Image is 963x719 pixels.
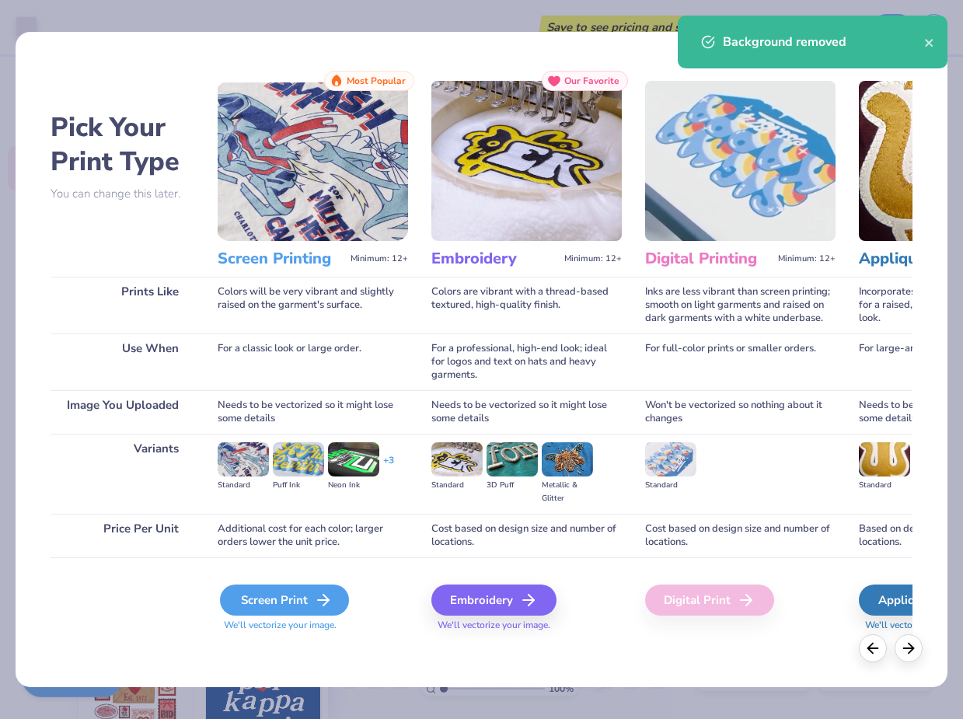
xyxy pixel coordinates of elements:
[218,333,408,390] div: For a classic look or large order.
[645,333,836,390] div: For full-color prints or smaller orders.
[218,390,408,434] div: Needs to be vectorized so it might lose some details
[51,187,194,201] p: You can change this later.
[645,479,696,492] div: Standard
[218,277,408,333] div: Colors will be very vibrant and slightly raised on the garment's surface.
[542,479,593,505] div: Metallic & Glitter
[218,442,269,476] img: Standard
[218,81,408,241] img: Screen Printing
[218,249,344,269] h3: Screen Printing
[431,619,622,632] span: We'll vectorize your image.
[487,479,538,492] div: 3D Puff
[273,479,324,492] div: Puff Ink
[431,81,622,241] img: Embroidery
[723,33,924,51] div: Background removed
[383,454,394,480] div: + 3
[859,442,910,476] img: Standard
[328,479,379,492] div: Neon Ink
[564,75,619,86] span: Our Favorite
[431,514,622,557] div: Cost based on design size and number of locations.
[51,333,194,390] div: Use When
[220,585,349,616] div: Screen Print
[431,390,622,434] div: Needs to be vectorized so it might lose some details
[328,442,379,476] img: Neon Ink
[51,514,194,557] div: Price Per Unit
[564,253,622,264] span: Minimum: 12+
[431,333,622,390] div: For a professional, high-end look; ideal for logos and text on hats and heavy garments.
[645,390,836,434] div: Won't be vectorized so nothing about it changes
[542,442,593,476] img: Metallic & Glitter
[431,479,483,492] div: Standard
[431,442,483,476] img: Standard
[859,479,910,492] div: Standard
[645,442,696,476] img: Standard
[51,277,194,333] div: Prints Like
[218,514,408,557] div: Additional cost for each color; larger orders lower the unit price.
[778,253,836,264] span: Minimum: 12+
[273,442,324,476] img: Puff Ink
[487,442,538,476] img: 3D Puff
[51,390,194,434] div: Image You Uploaded
[431,249,558,269] h3: Embroidery
[347,75,406,86] span: Most Popular
[924,33,935,51] button: close
[51,110,194,179] h2: Pick Your Print Type
[218,619,408,632] span: We'll vectorize your image.
[51,434,194,514] div: Variants
[645,585,774,616] div: Digital Print
[645,81,836,241] img: Digital Printing
[645,249,772,269] h3: Digital Printing
[645,277,836,333] div: Inks are less vibrant than screen printing; smooth on light garments and raised on dark garments ...
[645,514,836,557] div: Cost based on design size and number of locations.
[351,253,408,264] span: Minimum: 12+
[431,277,622,333] div: Colors are vibrant with a thread-based textured, high-quality finish.
[431,585,557,616] div: Embroidery
[218,479,269,492] div: Standard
